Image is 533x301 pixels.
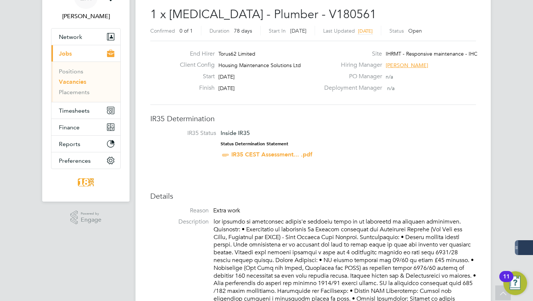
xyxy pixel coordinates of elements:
label: PO Manager [320,73,382,80]
span: Housing Maintenance Solutions Ltd [218,62,301,69]
h3: IR35 Determination [150,114,476,123]
span: Finance [59,124,80,131]
span: n/a [387,85,395,92]
button: Timesheets [51,102,120,119]
label: Finish [174,84,215,92]
label: Hiring Manager [320,61,382,69]
label: End Hirer [174,50,215,58]
span: n/a [386,73,393,80]
span: [DATE] [290,27,306,34]
h3: Details [150,191,476,201]
button: Preferences [51,152,120,169]
span: Timesheets [59,107,90,114]
label: IR35 Status [158,129,216,137]
span: 1 x [MEDICAL_DATA] - Plumber - V180561 [150,7,376,21]
button: Reports [51,136,120,152]
a: Powered byEngage [70,211,102,225]
a: IR35 CEST Assessment... .pdf [231,151,312,158]
span: [PERSON_NAME] [386,62,428,69]
span: 0 of 1 [180,27,193,34]
a: Positions [59,68,83,75]
label: Last Updated [323,27,355,34]
span: Torus62 Limited [218,50,255,57]
span: IHRMT - Responsive maintenance - IHC [386,50,477,57]
label: Description [150,218,209,226]
label: Site [320,50,382,58]
button: Jobs [51,45,120,62]
div: 11 [503,277,510,286]
div: Jobs [51,62,120,102]
button: Open Resource Center, 11 new notifications [503,271,527,295]
label: Start In [269,27,286,34]
span: Jobs [59,50,72,57]
label: Duration [209,27,229,34]
span: [DATE] [218,85,235,92]
strong: Status Determination Statement [221,141,288,146]
label: Status [389,27,404,34]
a: Vacancies [59,78,86,85]
span: Libby Murphy [51,12,121,21]
label: Client Config [174,61,215,69]
span: [DATE] [218,73,235,80]
a: Placements [59,89,90,96]
span: Powered by [81,211,101,217]
span: 78 days [234,27,252,34]
img: 18rec-logo-retina.png [76,176,96,188]
span: Reports [59,140,80,148]
button: Network [51,29,120,45]
span: Network [59,33,82,40]
span: Extra work [213,207,240,214]
span: Inside IR35 [221,129,250,136]
span: Preferences [59,157,91,164]
label: Start [174,73,215,80]
label: Reason [150,207,209,215]
a: Go to home page [51,176,121,188]
span: [DATE] [358,28,373,34]
span: Open [408,27,422,34]
label: Confirmed [150,27,175,34]
button: Finance [51,119,120,135]
span: Engage [81,217,101,223]
label: Deployment Manager [320,84,382,92]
